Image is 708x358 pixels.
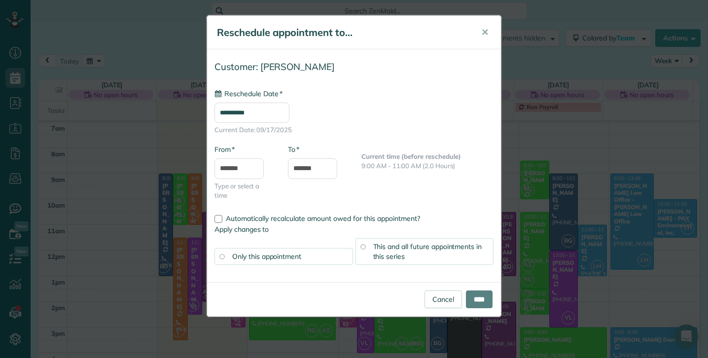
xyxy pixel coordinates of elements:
[214,144,235,154] label: From
[288,144,299,154] label: To
[226,214,420,223] span: Automatically recalculate amount owed for this appointment?
[214,125,494,135] span: Current Date: 09/17/2025
[361,161,494,171] p: 9:00 AM - 11:00 AM (2.0 Hours)
[360,244,365,249] input: This and all future appointments in this series
[214,62,494,72] h4: Customer: [PERSON_NAME]
[425,290,462,308] a: Cancel
[373,242,482,261] span: This and all future appointments in this series
[214,89,283,99] label: Reschedule Date
[219,254,224,259] input: Only this appointment
[214,224,494,234] label: Apply changes to
[214,181,273,200] span: Type or select a time
[481,27,489,38] span: ✕
[232,252,301,261] span: Only this appointment
[361,152,461,160] b: Current time (before reschedule)
[217,26,467,39] h5: Reschedule appointment to...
